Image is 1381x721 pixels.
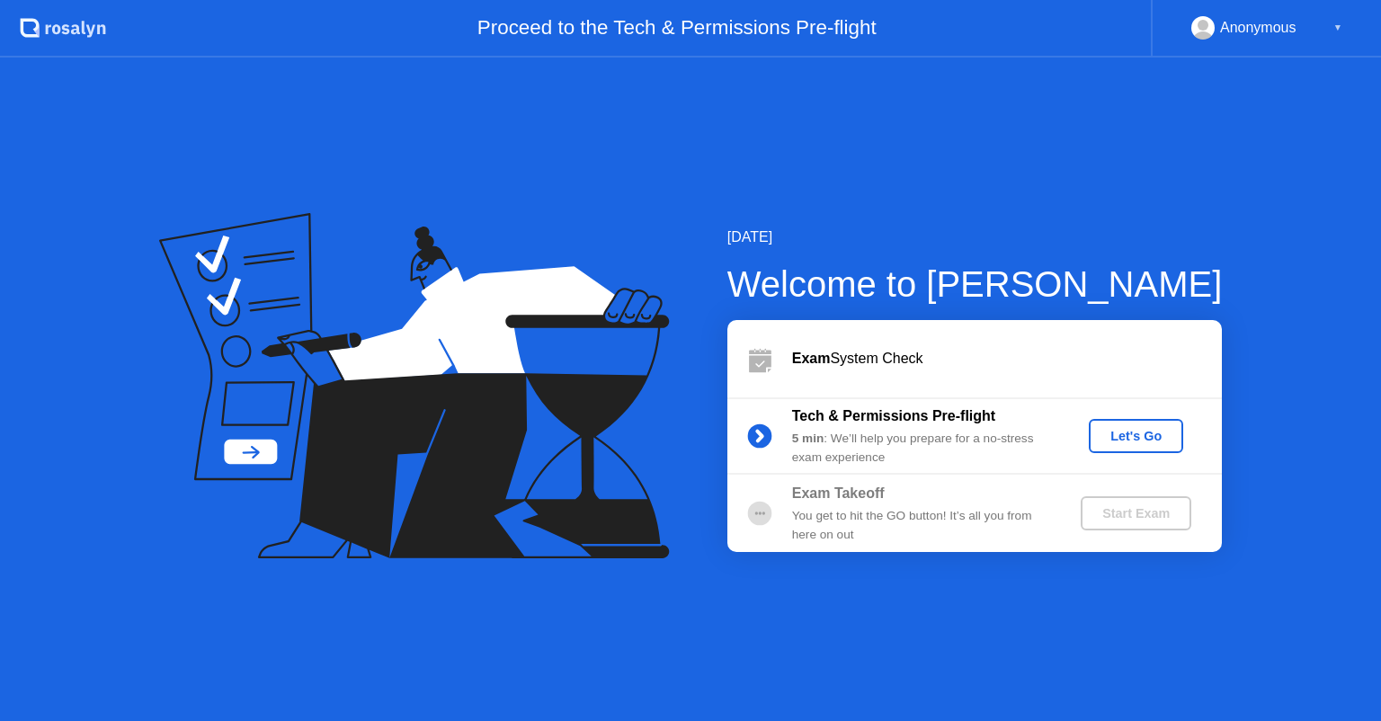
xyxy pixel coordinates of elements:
[792,351,831,366] b: Exam
[727,227,1223,248] div: [DATE]
[1333,16,1342,40] div: ▼
[792,348,1222,369] div: System Check
[792,432,824,445] b: 5 min
[1081,496,1191,530] button: Start Exam
[792,408,995,423] b: Tech & Permissions Pre-flight
[792,430,1051,467] div: : We’ll help you prepare for a no-stress exam experience
[727,257,1223,311] div: Welcome to [PERSON_NAME]
[792,485,885,501] b: Exam Takeoff
[1220,16,1296,40] div: Anonymous
[1089,419,1183,453] button: Let's Go
[1088,506,1184,521] div: Start Exam
[792,507,1051,544] div: You get to hit the GO button! It’s all you from here on out
[1096,429,1176,443] div: Let's Go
